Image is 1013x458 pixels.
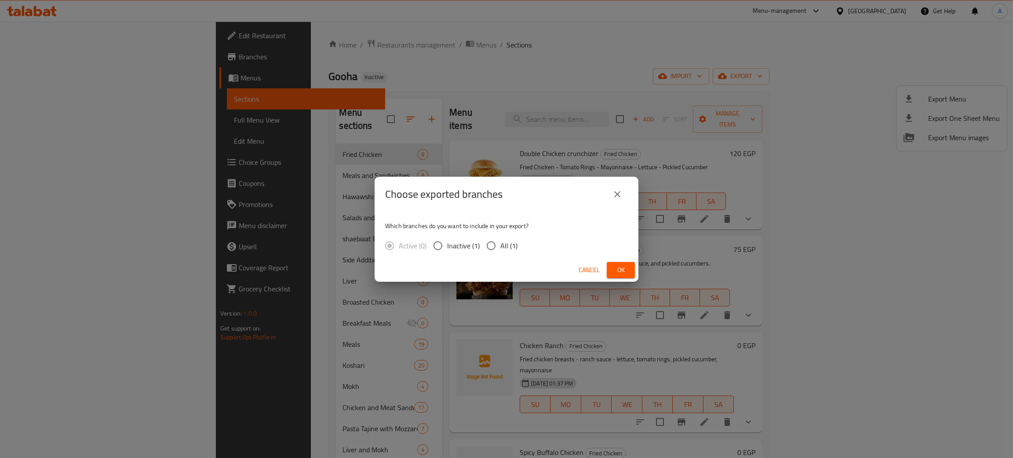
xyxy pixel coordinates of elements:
p: Which branches do you want to include in your export? [385,222,628,230]
span: All (1) [500,240,517,251]
button: Ok [607,262,635,278]
span: Cancel [579,265,600,276]
span: Ok [614,265,628,276]
button: close [607,184,628,205]
span: Active (0) [399,240,426,251]
span: Inactive (1) [447,240,480,251]
button: Cancel [575,262,603,278]
h2: Choose exported branches [385,187,503,201]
